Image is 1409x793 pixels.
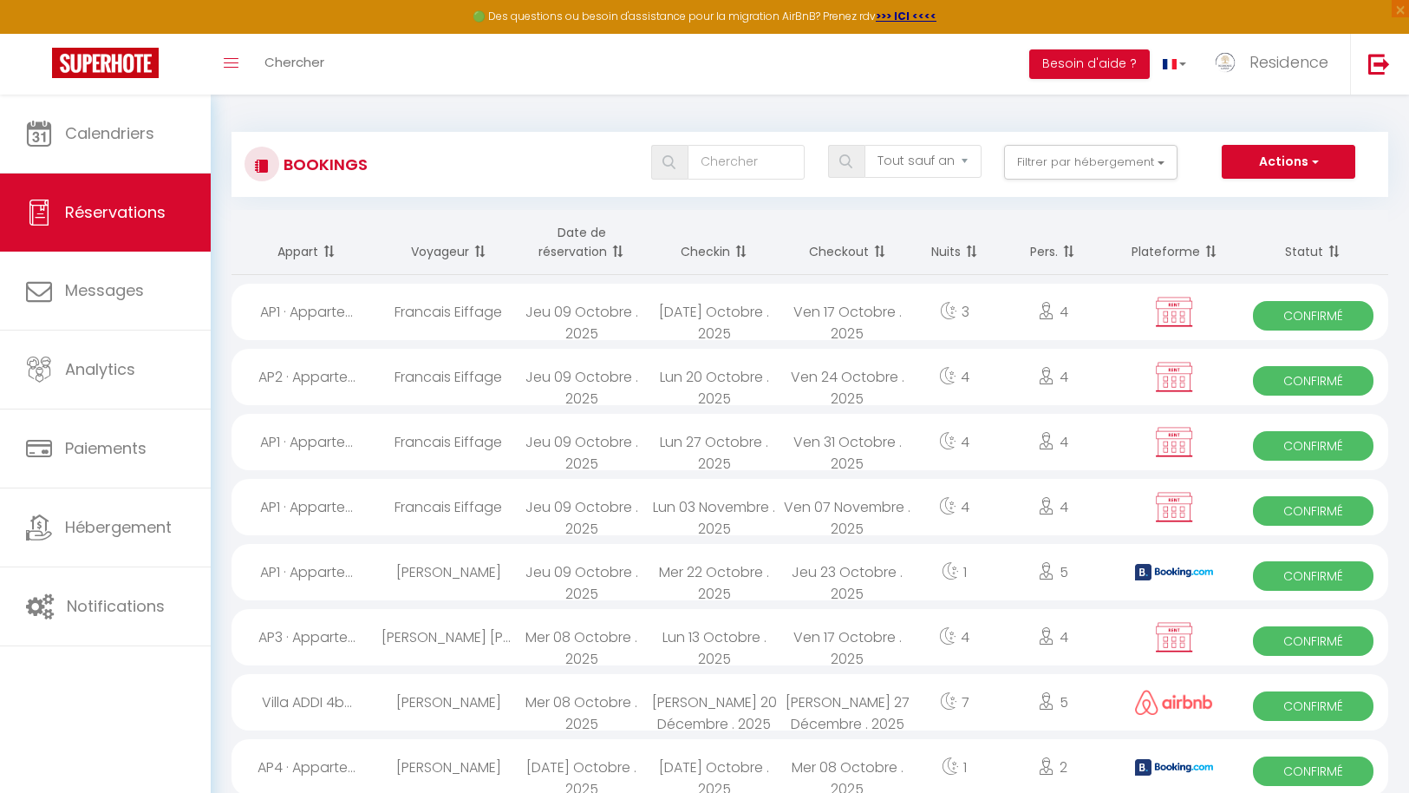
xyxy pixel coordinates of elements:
[65,516,172,538] span: Hébergement
[65,122,154,144] span: Calendriers
[264,53,324,71] span: Chercher
[1004,145,1177,180] button: Filtrer par hébergement
[1249,51,1328,73] span: Residence
[67,595,165,617] span: Notifications
[65,437,147,459] span: Paiements
[515,210,648,275] th: Sort by booking date
[914,210,995,275] th: Sort by nights
[52,48,159,78] img: Super Booking
[382,210,514,275] th: Sort by guest
[1111,210,1238,275] th: Sort by channel
[65,358,135,380] span: Analytics
[65,279,144,301] span: Messages
[251,34,337,95] a: Chercher
[279,145,368,184] h3: Bookings
[781,210,914,275] th: Sort by checkout
[1368,53,1390,75] img: logout
[232,210,382,275] th: Sort by rentals
[1238,210,1388,275] th: Sort by status
[995,210,1110,275] th: Sort by people
[1199,34,1350,95] a: ... Residence
[1222,145,1355,180] button: Actions
[1212,49,1238,75] img: ...
[1029,49,1150,79] button: Besoin d'aide ?
[688,145,805,180] input: Chercher
[65,201,166,223] span: Réservations
[648,210,780,275] th: Sort by checkin
[876,9,936,23] a: >>> ICI <<<<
